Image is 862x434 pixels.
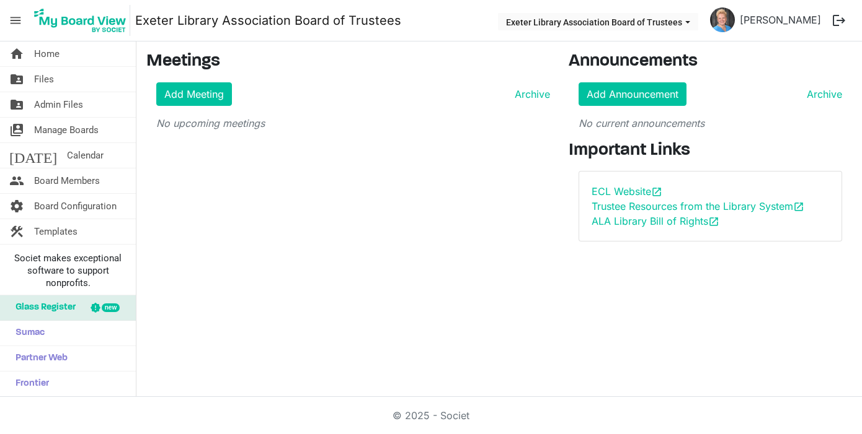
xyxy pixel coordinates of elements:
[9,67,24,92] span: folder_shared
[498,13,698,30] button: Exeter Library Association Board of Trustees dropdownbutton
[579,82,686,106] a: Add Announcement
[592,185,662,197] a: ECL Websiteopen_in_new
[34,118,99,142] span: Manage Boards
[9,371,49,396] span: Frontier
[4,9,27,32] span: menu
[9,194,24,219] span: settings
[510,87,550,102] a: Archive
[592,215,719,227] a: ALA Library Bill of Rightsopen_in_new
[710,7,735,32] img: vLlGUNYjuWs4KbtSZQjaWZvDTJnrkUC5Pj-l20r8ChXSgqWs1EDCHboTbV3yLcutgLt7-58AB6WGaG5Dpql6HA_thumb.png
[34,92,83,117] span: Admin Files
[30,5,130,36] img: My Board View Logo
[34,168,100,193] span: Board Members
[579,116,842,131] p: No current announcements
[9,219,24,244] span: construction
[146,51,550,72] h3: Meetings
[9,143,57,168] span: [DATE]
[6,252,130,289] span: Societ makes exceptional software to support nonprofits.
[34,41,60,66] span: Home
[793,201,804,212] span: open_in_new
[102,303,120,312] div: new
[569,141,852,162] h3: Important Links
[708,216,719,227] span: open_in_new
[569,51,852,72] h3: Announcements
[67,143,104,168] span: Calendar
[651,186,662,197] span: open_in_new
[30,5,135,36] a: My Board View Logo
[34,67,54,92] span: Files
[393,409,469,422] a: © 2025 - Societ
[34,194,117,219] span: Board Configuration
[34,219,78,244] span: Templates
[9,118,24,142] span: switch_account
[9,168,24,193] span: people
[802,87,842,102] a: Archive
[826,7,852,33] button: logout
[9,295,76,320] span: Glass Register
[135,8,401,33] a: Exeter Library Association Board of Trustees
[156,116,550,131] p: No upcoming meetings
[9,321,45,345] span: Sumac
[9,346,68,371] span: Partner Web
[735,7,826,32] a: [PERSON_NAME]
[9,41,24,66] span: home
[156,82,232,106] a: Add Meeting
[9,92,24,117] span: folder_shared
[592,200,804,212] a: Trustee Resources from the Library Systemopen_in_new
